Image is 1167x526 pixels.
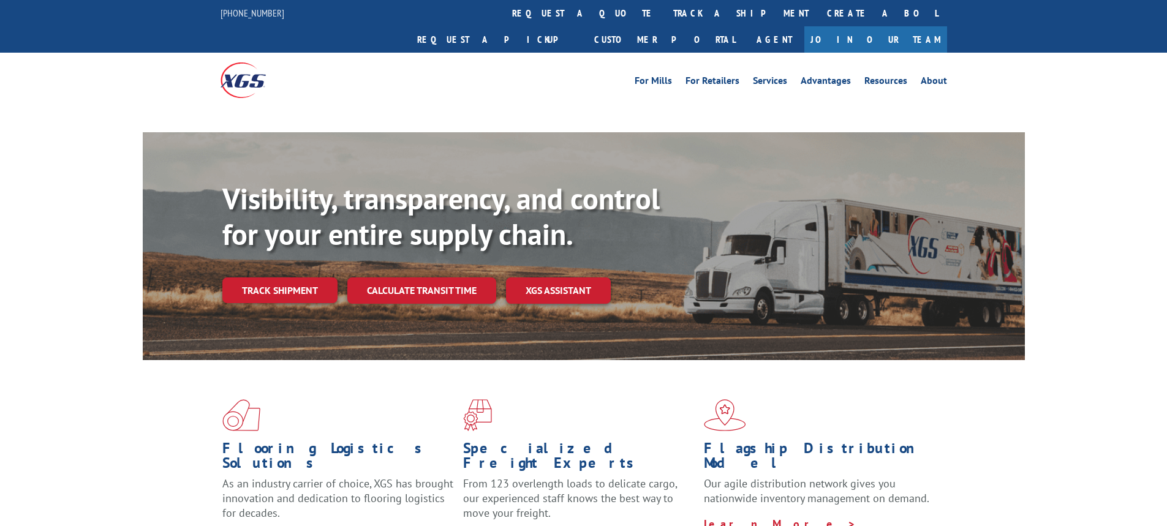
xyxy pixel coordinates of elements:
[704,441,935,476] h1: Flagship Distribution Model
[347,277,496,304] a: Calculate transit time
[704,476,929,505] span: Our agile distribution network gives you nationwide inventory management on demand.
[704,399,746,431] img: xgs-icon-flagship-distribution-model-red
[222,277,338,303] a: Track shipment
[635,76,672,89] a: For Mills
[222,476,453,520] span: As an industry carrier of choice, XGS has brought innovation and dedication to flooring logistics...
[744,26,804,53] a: Agent
[222,179,660,253] b: Visibility, transparency, and control for your entire supply chain.
[408,26,585,53] a: Request a pickup
[753,76,787,89] a: Services
[685,76,739,89] a: For Retailers
[921,76,947,89] a: About
[463,441,695,476] h1: Specialized Freight Experts
[222,399,260,431] img: xgs-icon-total-supply-chain-intelligence-red
[864,76,907,89] a: Resources
[221,7,284,19] a: [PHONE_NUMBER]
[585,26,744,53] a: Customer Portal
[222,441,454,476] h1: Flooring Logistics Solutions
[506,277,611,304] a: XGS ASSISTANT
[801,76,851,89] a: Advantages
[463,399,492,431] img: xgs-icon-focused-on-flooring-red
[804,26,947,53] a: Join Our Team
